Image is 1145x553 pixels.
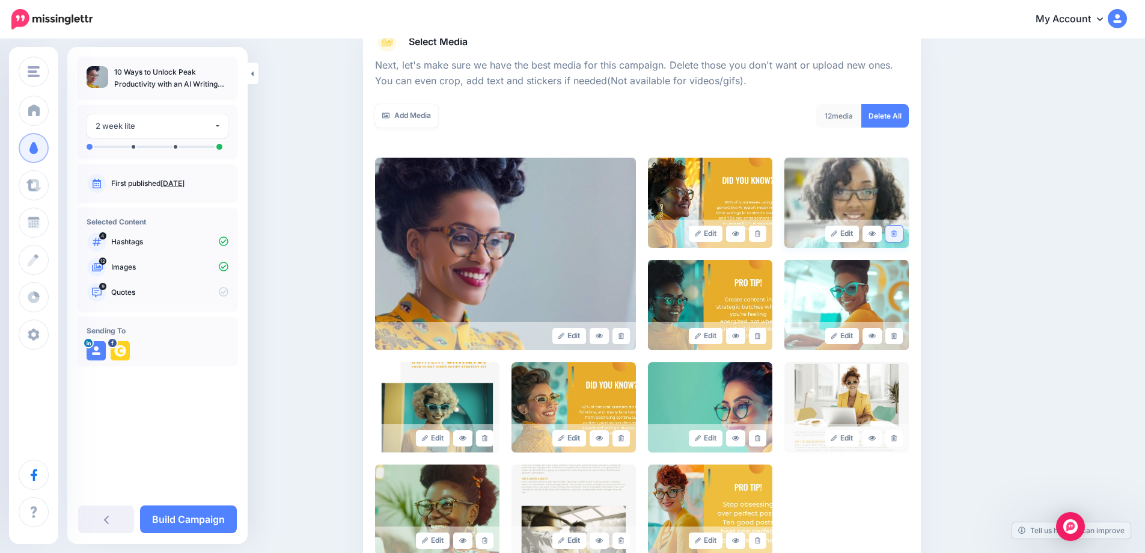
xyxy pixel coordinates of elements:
img: Missinglettr [11,9,93,29]
a: Edit [689,430,723,446]
img: user_default_image.png [87,341,106,360]
div: media [816,104,862,128]
p: Quotes [111,287,228,298]
span: 12 [825,111,832,120]
p: First published [111,178,228,189]
img: 6ee1a17c5244b5eec87b040d2a2ea178_large.jpg [375,158,636,350]
a: Edit [825,430,860,446]
a: Edit [689,328,723,344]
img: a330b02bb0f25a9ff22a0b3a87c1eb41_large.jpg [784,260,909,350]
h4: Selected Content [87,217,228,226]
img: 6ee1a17c5244b5eec87b040d2a2ea178_thumb.jpg [87,66,108,88]
span: 4 [99,232,106,239]
div: Open Intercom Messenger [1056,512,1085,541]
img: menu.png [28,66,40,77]
span: 12 [99,258,106,265]
img: c67f632d969b302d4ef476957c52efb2_large.jpg [648,362,772,453]
a: Edit [552,328,587,344]
span: 9 [99,283,106,290]
button: 2 week lite [87,114,228,138]
a: Delete All [861,104,909,128]
p: Hashtags [111,236,228,247]
a: My Account [1024,5,1127,34]
img: 6003804c4f048cacc10c3e659c5c3c12_large.jpg [511,362,636,453]
a: [DATE] [160,179,185,188]
img: 5340d7e79e0a264d20c5737cc8e69399_large.jpg [648,260,772,350]
img: 715823704f5f973becf83649ddc90ac0_large.jpg [784,158,909,248]
a: Edit [689,533,723,549]
a: Edit [689,226,723,242]
p: Images [111,262,228,273]
h4: Sending To [87,326,228,335]
img: d3038934b119bb70672f483fadf3d831_large.jpg [648,158,772,248]
a: Edit [416,430,450,446]
img: f7a5d0d8ba907dd3c4e450d9263979cd_large.jpg [784,362,909,453]
p: Next, let's make sure we have the best media for this campaign. Delete those you don't want or up... [375,58,909,89]
span: Select Media [409,34,468,50]
a: Select Media [375,32,909,52]
a: Edit [825,328,860,344]
a: Edit [552,430,587,446]
div: 2 week lite [96,119,214,133]
img: b265158b62963692fdc57d8fd56c406e_large.jpg [375,362,499,453]
a: Edit [416,533,450,549]
a: Edit [552,533,587,549]
a: Edit [825,226,860,242]
a: Add Media [375,104,438,128]
p: 10 Ways to Unlock Peak Productivity with an AI Writing Assistant [114,66,228,90]
img: 196676706_108571301444091_499029507392834038_n-bsa103351.png [111,341,130,360]
a: Tell us how we can improve [1012,522,1131,539]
